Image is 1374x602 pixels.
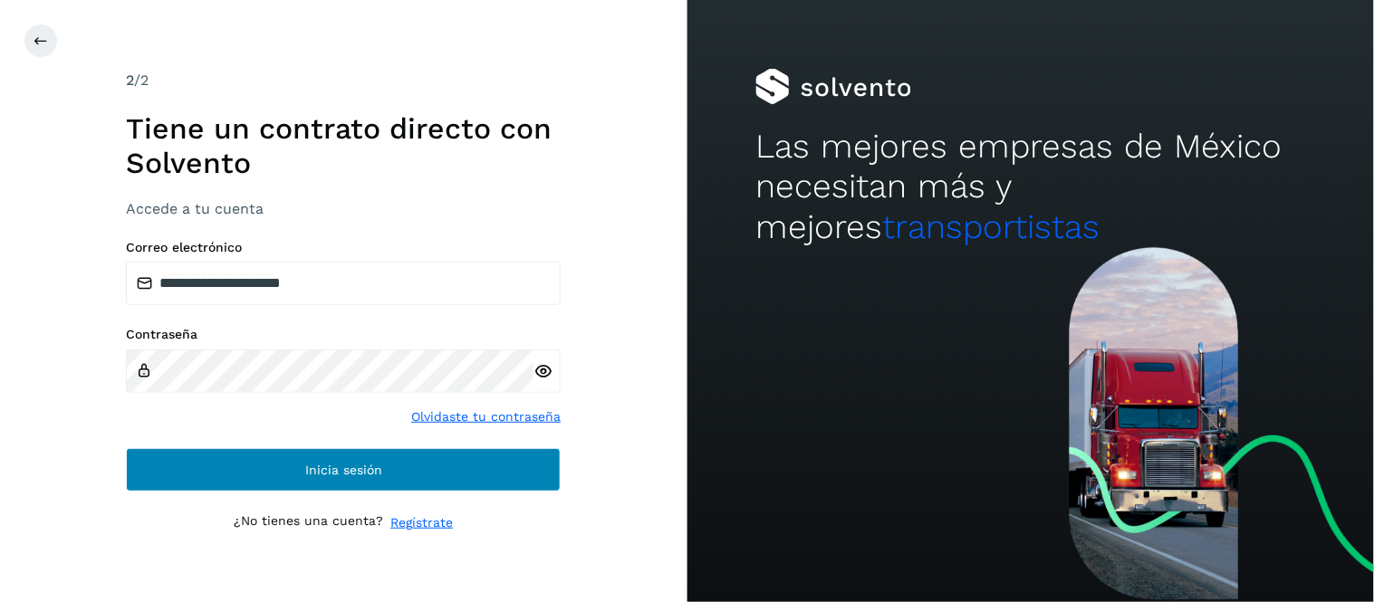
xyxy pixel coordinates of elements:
[126,70,561,91] div: /2
[126,240,561,255] label: Correo electrónico
[126,448,561,492] button: Inicia sesión
[305,463,382,476] span: Inicia sesión
[126,111,561,181] h1: Tiene un contrato directo con Solvento
[126,327,561,342] label: Contraseña
[755,127,1305,247] h2: Las mejores empresas de México necesitan más y mejores
[390,513,453,532] a: Regístrate
[126,72,134,89] span: 2
[882,207,1100,246] span: transportistas
[126,200,561,217] h3: Accede a tu cuenta
[234,513,383,532] p: ¿No tienes una cuenta?
[411,407,561,426] a: Olvidaste tu contraseña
